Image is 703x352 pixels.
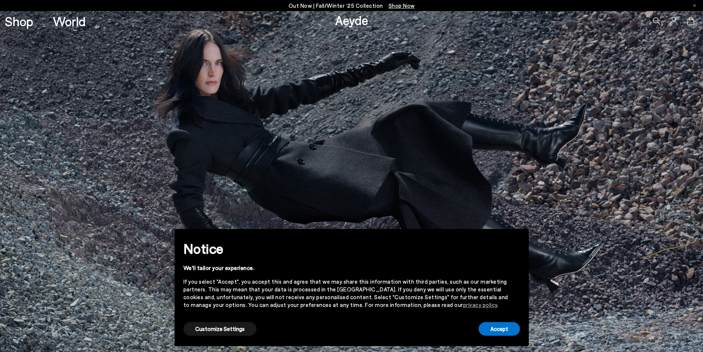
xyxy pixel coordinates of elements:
[53,15,86,28] a: World
[514,235,520,245] span: ×
[289,1,415,10] p: Out Now | Fall/Winter ‘25 Collection
[389,2,415,9] span: Navigate to /collections/new-in
[479,322,520,336] button: Accept
[183,278,508,309] div: If you select "Accept", you accept this and agree that we may share this information with third p...
[5,15,33,28] a: Shop
[463,301,497,308] a: privacy policy
[695,19,698,23] span: 0
[183,239,508,258] h2: Notice
[687,17,695,25] a: 0
[183,264,508,272] div: We'll tailor your experience.
[183,322,256,336] button: Customize Settings
[508,231,526,249] button: Close this notice
[335,12,368,28] a: Aeyde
